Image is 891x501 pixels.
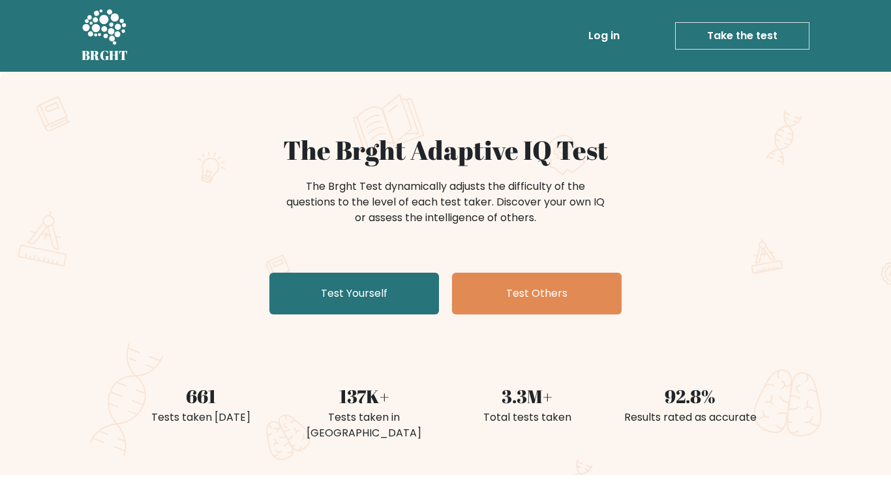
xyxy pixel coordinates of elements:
a: BRGHT [82,5,128,67]
h1: The Brght Adaptive IQ Test [127,134,764,166]
div: The Brght Test dynamically adjusts the difficulty of the questions to the level of each test take... [282,179,609,226]
div: 137K+ [290,382,438,410]
a: Test Yourself [269,273,439,314]
div: 3.3M+ [453,382,601,410]
a: Take the test [675,22,809,50]
div: 92.8% [616,382,764,410]
div: Tests taken in [GEOGRAPHIC_DATA] [290,410,438,441]
div: Results rated as accurate [616,410,764,425]
div: Tests taken [DATE] [127,410,275,425]
div: Total tests taken [453,410,601,425]
a: Test Others [452,273,622,314]
a: Log in [583,23,625,49]
div: 661 [127,382,275,410]
h5: BRGHT [82,48,128,63]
